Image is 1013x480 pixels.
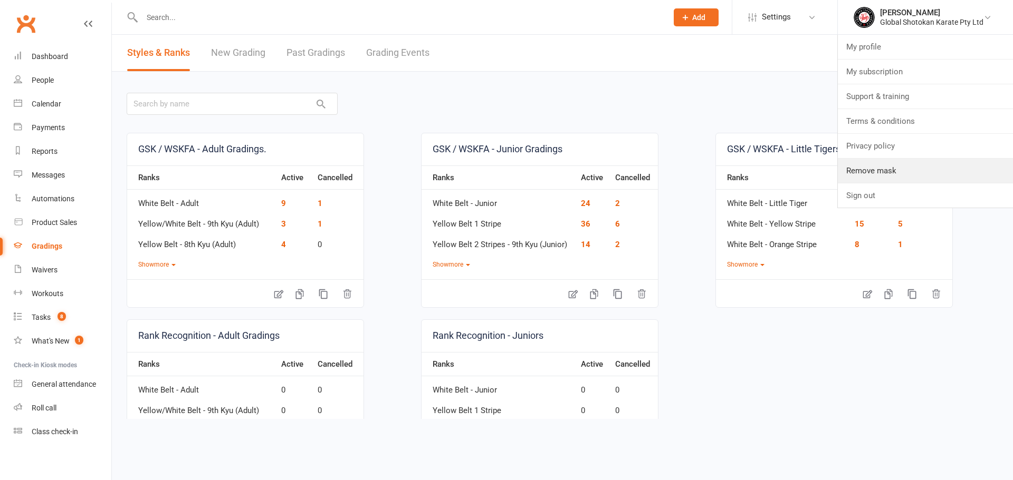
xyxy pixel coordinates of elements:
td: White Belt - Orange Stripe [716,231,849,251]
input: Search... [139,10,660,25]
td: Yellow/White Belt - 9th Kyu (Adult) [127,397,276,417]
a: Rank Recognition - Adult Gradings [127,320,364,352]
a: 1 [898,240,903,249]
a: GSK / WSKFA - Junior Gradings [422,133,658,165]
td: White Belt - Junior [422,376,576,397]
a: 2 [615,199,620,208]
div: Gradings [32,242,62,250]
img: thumb_image1750234934.png [854,7,875,28]
td: 0 [576,397,610,417]
a: 1 [318,219,322,229]
span: Settings [762,5,791,29]
a: 9 [281,199,286,208]
button: Showmore [138,260,176,270]
a: Product Sales [14,211,111,234]
td: 0 [276,417,313,438]
th: Cancelled [312,352,364,376]
div: Automations [32,194,74,203]
a: Past Gradings [286,35,345,71]
a: Support & training [838,84,1013,109]
a: Tasks 8 [14,306,111,329]
div: Tasks [32,313,51,321]
div: Messages [32,171,65,179]
th: Ranks [127,352,276,376]
a: 3 [281,219,286,229]
div: Global Shotokan Karate Pty Ltd [880,17,983,27]
a: New Grading [211,35,265,71]
th: Active [276,352,313,376]
a: GSK / WSKFA - Little Tigers Gradings [716,133,952,165]
td: 0 [610,417,658,438]
td: Yellow Belt - 8th Kyu (Adult) [127,417,276,438]
a: Styles & Ranks [127,35,190,71]
td: White Belt - Yellow Stripe [716,210,849,231]
td: White Belt - Junior [422,190,576,210]
th: Ranks [716,165,849,190]
input: Search by name [127,93,338,115]
th: Cancelled [610,352,658,376]
a: 2 [615,240,620,249]
a: 1 [318,199,322,208]
div: People [32,76,54,84]
a: 6 [615,219,620,229]
td: 0 [312,417,364,438]
a: Grading Events [366,35,429,71]
a: Rank Recognition - Juniors [422,320,658,352]
td: Yellow Belt 2 Stripes - 9th Kyu (Junior) [422,417,576,438]
th: Ranks [422,352,576,376]
a: Clubworx [13,11,39,37]
td: Yellow Belt 1 Stripe [422,210,576,231]
th: Active [276,165,313,190]
a: My subscription [838,60,1013,84]
td: White Belt - Adult [127,190,276,210]
div: Payments [32,123,65,132]
th: Cancelled [312,165,364,190]
a: My profile [838,35,1013,59]
a: What's New1 [14,329,111,353]
a: 36 [581,219,590,229]
div: Product Sales [32,218,77,227]
td: White Belt - Little Tiger [716,190,849,210]
a: Dashboard [14,45,111,68]
td: Yellow/White Belt - 9th Kyu (Adult) [127,210,276,231]
a: 14 [581,240,590,249]
th: Ranks [127,165,276,190]
th: Active [576,165,610,190]
a: 24 [581,199,590,208]
td: 0 [276,376,313,397]
td: 0 [576,376,610,397]
td: 0 [312,397,364,417]
a: Reports [14,140,111,163]
a: 5 [898,219,903,229]
div: Waivers [32,266,58,274]
a: People [14,68,111,92]
td: White Belt - Adult [127,376,276,397]
a: General attendance kiosk mode [14,373,111,396]
div: Reports [32,147,58,155]
a: Workouts [14,282,111,306]
a: Waivers [14,258,111,282]
div: Roll call [32,404,56,412]
a: Terms & conditions [838,109,1013,133]
a: Sign out [838,183,1013,208]
a: Privacy policy [838,134,1013,158]
a: 4 [281,240,286,249]
th: Ranks [422,165,576,190]
div: Workouts [32,289,63,298]
td: 0 [312,231,364,251]
td: 0 [610,397,658,417]
button: Add [674,8,719,26]
button: Showmore [727,260,764,270]
a: 15 [855,219,864,229]
td: 0 [576,417,610,438]
a: Calendar [14,92,111,116]
a: Class kiosk mode [14,420,111,444]
a: Messages [14,163,111,187]
div: General attendance [32,380,96,388]
a: Remove mask [838,159,1013,183]
div: Class check-in [32,427,78,436]
div: What's New [32,337,70,345]
td: Yellow Belt 1 Stripe [422,397,576,417]
a: Payments [14,116,111,140]
td: 0 [610,376,658,397]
